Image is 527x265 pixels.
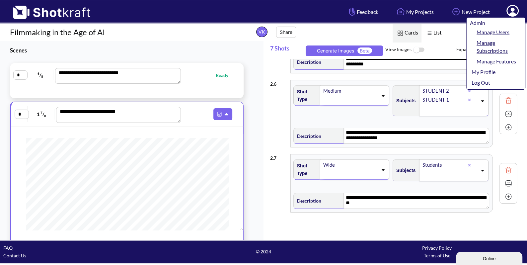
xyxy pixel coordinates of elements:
span: Ready [216,71,235,79]
span: 8 [41,74,43,78]
a: New Project [445,3,495,21]
span: View Images [385,43,456,57]
img: Card Icon [396,29,405,38]
div: Privacy Policy [350,244,524,252]
div: Medium [323,86,378,95]
span: Subjects [393,95,415,106]
a: Log Out [467,77,522,88]
span: / [28,70,53,80]
div: STUDENT 1 [422,95,468,104]
span: Description [294,131,321,141]
div: Wide [323,160,378,169]
img: Trash Icon [503,96,513,106]
a: Manage Subscriptions [467,38,522,56]
a: My Projects [390,3,439,21]
img: Add Icon [503,192,513,202]
span: Shot Type [294,86,317,105]
span: 7 Shots [270,41,303,59]
div: Terms of Use [350,252,524,259]
span: VK [256,27,267,37]
h3: Scenes [10,46,247,54]
img: Home Icon [395,6,406,17]
img: List Icon [425,29,433,38]
span: Expand Shots [456,43,527,57]
span: Description [294,195,321,206]
div: Students [422,160,468,169]
iframe: chat widget [456,250,524,265]
a: FAQ [3,245,13,251]
a: Manage Features [467,56,522,67]
img: Expand Icon [503,109,513,119]
button: Share [276,27,296,38]
img: Hand Icon [347,6,357,17]
span: Beta [357,47,372,54]
span: List [421,24,445,43]
span: © 2024 [177,248,350,255]
span: Shot Type [294,160,317,179]
div: Admin [470,19,522,27]
div: STUDENT 2 [422,86,468,95]
a: Manage Users [467,27,522,38]
div: 2 . 7 [270,151,287,162]
span: 8 [44,114,46,118]
span: 7 [40,111,42,115]
button: Generate ImagesBeta [306,45,383,56]
img: Pdf Icon [215,110,224,119]
span: 1 / [29,109,54,120]
div: 2 . 6 [270,77,287,88]
span: Feedback [347,8,378,16]
img: Expand Icon [503,178,513,188]
span: Cards [393,24,421,43]
span: 6 [38,71,39,75]
a: Contact Us [3,253,26,258]
span: Description [294,56,321,67]
a: My Profile [467,67,522,77]
img: Add Icon [503,122,513,132]
img: Add Icon [450,6,462,17]
img: ToggleOff Icon [411,43,426,57]
img: Trash Icon [503,165,513,175]
span: Subjects [393,165,415,176]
